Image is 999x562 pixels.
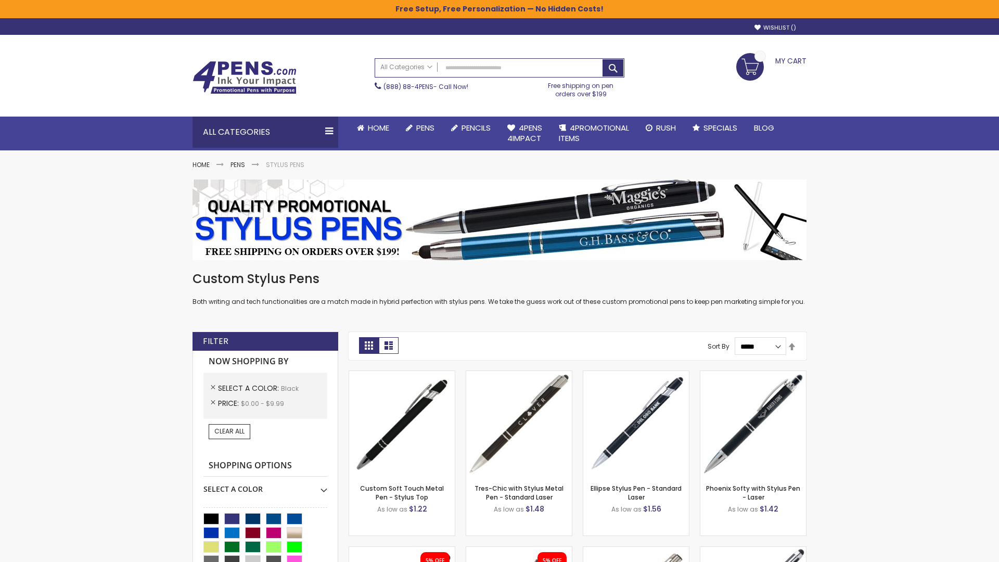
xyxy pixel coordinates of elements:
[746,117,783,139] a: Blog
[728,505,758,514] span: As low as
[656,122,676,133] span: Rush
[499,117,550,150] a: 4Pens4impact
[559,122,629,144] span: 4PROMOTIONAL ITEMS
[708,342,729,351] label: Sort By
[637,117,684,139] a: Rush
[193,180,806,260] img: Stylus Pens
[203,455,327,477] strong: Shopping Options
[550,117,637,150] a: 4PROMOTIONALITEMS
[193,117,338,148] div: All Categories
[383,82,468,91] span: - Call Now!
[526,504,544,514] span: $1.48
[537,78,625,98] div: Free shipping on pen orders over $199
[475,484,563,501] a: Tres-Chic with Stylus Metal Pen - Standard Laser
[703,122,737,133] span: Specials
[214,427,245,436] span: Clear All
[193,61,297,94] img: 4Pens Custom Pens and Promotional Products
[359,337,379,354] strong: Grid
[466,371,572,379] a: Tres-Chic with Stylus Metal Pen - Standard Laser-Black
[507,122,542,144] span: 4Pens 4impact
[643,504,661,514] span: $1.56
[368,122,389,133] span: Home
[462,122,491,133] span: Pencils
[203,336,228,347] strong: Filter
[591,484,682,501] a: Ellipse Stylus Pen - Standard Laser
[218,383,281,393] span: Select A Color
[760,504,778,514] span: $1.42
[230,160,245,169] a: Pens
[409,504,427,514] span: $1.22
[375,59,438,76] a: All Categories
[349,117,398,139] a: Home
[266,160,304,169] strong: Stylus Pens
[466,371,572,477] img: Tres-Chic with Stylus Metal Pen - Standard Laser-Black
[241,399,284,408] span: $0.00 - $9.99
[398,117,443,139] a: Pens
[583,371,689,477] img: Ellipse Stylus Pen - Standard Laser-Black
[380,63,432,71] span: All Categories
[349,371,455,477] img: Custom Soft Touch Stylus Pen-Black
[349,546,455,555] a: Custom Recycled Fleetwood MonoChrome Stylus Satin Soft Touch Gel Pen-Black
[700,371,806,379] a: Phoenix Softy with Stylus Pen - Laser-Black
[193,271,806,306] div: Both writing and tech functionalities are a match made in hybrid perfection with stylus pens. We ...
[193,271,806,287] h1: Custom Stylus Pens
[494,505,524,514] span: As low as
[209,424,250,439] a: Clear All
[700,371,806,477] img: Phoenix Softy with Stylus Pen - Laser-Black
[700,546,806,555] a: Metal Twist Promo Stylus Pen-Black
[583,371,689,379] a: Ellipse Stylus Pen - Standard Laser-Black
[466,546,572,555] a: Custom Lexi Rose Gold Stylus Soft Touch Recycled Aluminum Pen-Black
[583,546,689,555] a: Tres-Chic Touch Pen - Standard Laser-Black
[360,484,444,501] a: Custom Soft Touch Metal Pen - Stylus Top
[203,477,327,494] div: Select A Color
[218,398,241,408] span: Price
[203,351,327,373] strong: Now Shopping by
[383,82,433,91] a: (888) 88-4PENS
[684,117,746,139] a: Specials
[611,505,642,514] span: As low as
[349,371,455,379] a: Custom Soft Touch Stylus Pen-Black
[754,24,796,32] a: Wishlist
[706,484,800,501] a: Phoenix Softy with Stylus Pen - Laser
[754,122,774,133] span: Blog
[193,160,210,169] a: Home
[443,117,499,139] a: Pencils
[377,505,407,514] span: As low as
[281,384,299,393] span: Black
[416,122,434,133] span: Pens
